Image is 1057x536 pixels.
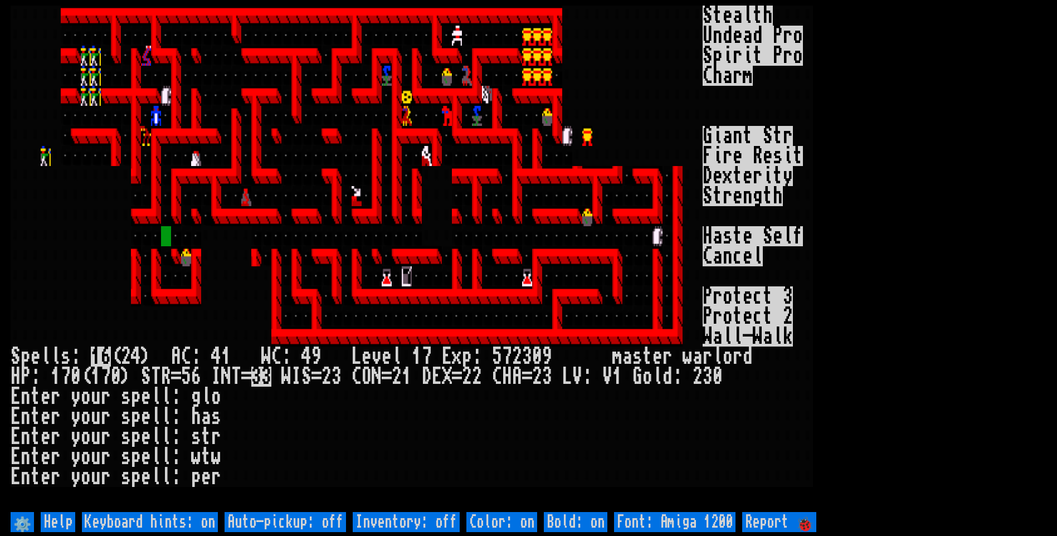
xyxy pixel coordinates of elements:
[733,226,743,246] mark: t
[21,427,31,447] div: n
[743,6,753,26] mark: l
[71,407,81,427] div: y
[11,367,21,387] div: H
[91,407,101,427] div: u
[522,367,532,387] div: =
[743,66,753,86] mark: m
[743,46,753,66] mark: i
[121,407,131,427] div: s
[763,286,773,306] mark: t
[713,66,723,86] mark: h
[773,226,783,246] mark: e
[532,367,542,387] div: 2
[101,447,111,467] div: r
[382,367,392,387] div: =
[11,447,21,467] div: E
[773,146,783,166] mark: s
[372,347,382,367] div: v
[362,347,372,367] div: e
[703,66,713,86] mark: C
[151,407,161,427] div: l
[572,367,582,387] div: V
[161,407,171,427] div: l
[392,347,402,367] div: l
[225,512,346,532] input: Auto-pickup: off
[763,327,773,347] mark: a
[743,286,753,306] mark: e
[703,46,713,66] mark: S
[502,367,512,387] div: H
[622,347,632,367] div: a
[161,447,171,467] div: l
[632,347,642,367] div: s
[161,367,171,387] div: R
[211,347,221,367] div: 4
[353,512,460,532] input: Inventory: off
[141,367,151,387] div: S
[753,166,763,186] mark: r
[121,387,131,407] div: s
[442,367,452,387] div: X
[191,367,201,387] div: 6
[41,407,51,427] div: e
[733,327,743,347] mark: l
[51,427,61,447] div: r
[392,367,402,387] div: 2
[71,447,81,467] div: y
[251,367,261,387] mark: 3
[466,512,537,532] input: Color: on
[131,447,141,467] div: p
[211,447,221,467] div: w
[201,447,211,467] div: t
[261,347,271,367] div: W
[462,347,472,367] div: p
[733,306,743,327] mark: t
[51,447,61,467] div: r
[91,447,101,467] div: u
[642,367,652,387] div: o
[311,347,322,367] div: 9
[693,347,703,367] div: a
[703,126,713,146] mark: G
[311,367,322,387] div: =
[713,26,723,46] mark: n
[673,367,683,387] div: :
[763,146,773,166] mark: e
[161,427,171,447] div: l
[21,367,31,387] div: P
[743,306,753,327] mark: e
[532,347,542,367] div: 0
[171,347,181,367] div: A
[31,447,41,467] div: t
[141,427,151,447] div: e
[372,367,382,387] div: N
[713,327,723,347] mark: a
[81,387,91,407] div: o
[281,347,291,367] div: :
[753,26,763,46] mark: d
[773,46,783,66] mark: P
[723,246,733,266] mark: n
[723,186,733,206] mark: r
[763,306,773,327] mark: t
[41,427,51,447] div: e
[211,387,221,407] div: o
[71,367,81,387] div: 0
[632,367,642,387] div: G
[11,347,21,367] div: S
[131,387,141,407] div: p
[31,407,41,427] div: t
[21,347,31,367] div: p
[703,6,713,26] mark: S
[773,327,783,347] mark: l
[151,367,161,387] div: T
[71,427,81,447] div: y
[131,407,141,427] div: p
[753,46,763,66] mark: t
[713,186,723,206] mark: t
[713,246,723,266] mark: a
[51,387,61,407] div: r
[332,367,342,387] div: 3
[742,512,816,532] input: Report 🐞
[11,427,21,447] div: E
